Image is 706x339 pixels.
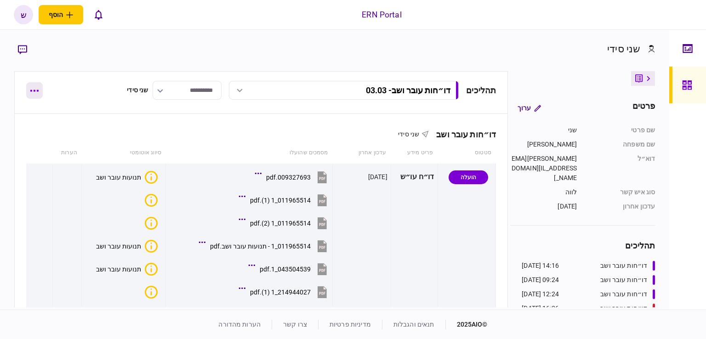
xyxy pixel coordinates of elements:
th: מסמכים שהועלו [166,142,333,164]
div: לווה [510,187,577,197]
div: סוג איש קשר [586,187,655,197]
div: דוא״ל [586,154,655,183]
div: 16:26 [DATE] [522,304,559,313]
div: שני סידי [127,85,148,95]
button: איכות לא מספקתתנועות עובר ושב [96,171,158,184]
div: שם משפחה [586,140,655,149]
a: מדיניות פרטיות [330,321,371,328]
div: תנועות עובר ושב [96,243,141,250]
div: דו״חות עובר ושב - 03.03 [366,85,450,95]
a: דו״חות עובר ושב09:24 [DATE] [522,275,655,285]
th: סיווג אוטומטי [82,142,166,164]
button: איכות לא מספקתתנועות עובר ושב [96,240,158,253]
th: עדכון אחרון [333,142,391,164]
div: 011965514_1 - תנועות עובר ושב.pdf [210,243,311,250]
a: דו״חות עובר ושב14:16 [DATE] [522,261,655,271]
div: [DATE] [510,202,577,211]
button: 011965514_1 (1).pdf [241,190,329,210]
div: תנועות עובר ושב [96,266,141,273]
button: איכות לא מספקת [141,194,158,207]
button: 011965514_1 - תנועות עובר ושב.pdf [201,236,329,256]
button: פתח תפריט להוספת לקוח [39,5,83,24]
div: דו״ח עו״ש [394,167,434,187]
div: ERN Portal [362,9,401,21]
div: דו״חות עובר ושב [600,261,647,271]
div: איכות לא מספקת [145,263,158,276]
div: איכות לא מספקת [145,286,158,299]
div: שם פרטי [586,125,655,135]
th: הערות [53,142,82,164]
div: דו״חות עובר ושב [600,275,647,285]
th: פריט מידע [391,142,438,164]
div: [PERSON_NAME][EMAIL_ADDRESS][DOMAIN_NAME] [510,154,577,183]
div: 14:16 [DATE] [522,261,559,271]
div: איכות לא מספקת [145,194,158,207]
div: 009327693.pdf [266,174,311,181]
div: 214944027_1 (1).pdf [250,288,311,296]
div: הועלה [449,170,488,184]
div: דו״חות עובר ושב [429,130,496,139]
button: ערוך [510,100,548,116]
a: דו״חות עובר ושב12:24 [DATE] [522,289,655,299]
div: תהליכים [510,239,655,252]
div: 011965514_1 (1).pdf [250,197,311,204]
div: 011965514_1 (2).pdf [250,220,311,227]
div: איכות לא מספקת [145,217,158,230]
th: סטטוס [438,142,496,164]
button: ש [14,5,33,24]
div: שני סידי [607,41,640,56]
div: דו״חות עובר ושב [600,304,647,313]
a: צרו קשר [283,321,307,328]
div: [DATE] [368,172,387,181]
button: פתח רשימת התראות [89,5,108,24]
div: תנועות עובר ושב [96,174,141,181]
div: 043504539_1.pdf [260,266,311,273]
button: איכות לא מספקת [141,217,158,230]
div: 09:24 [DATE] [522,275,559,285]
div: שני [510,125,577,135]
div: עדכון אחרון [586,202,655,211]
a: תנאים והגבלות [393,321,434,328]
button: 214944027_1 (1).pdf [241,282,329,302]
span: שני סידי [398,130,419,138]
div: איכות לא מספקת [145,171,158,184]
button: איכות לא מספקתתנועות עובר ושב [96,263,158,276]
button: 214944027_1 - תנועות עובר ושב.pdf [201,305,329,325]
button: 009327693.pdf [257,167,329,187]
a: דו״חות עובר ושב16:26 [DATE] [522,304,655,313]
button: 011965514_1 (2).pdf [241,213,329,233]
a: הערות מהדורה [218,321,261,328]
div: 12:24 [DATE] [522,289,559,299]
button: דו״חות עובר ושב- 03.03 [229,81,459,100]
div: © 2025 AIO [445,320,488,329]
div: דו״חות עובר ושב [600,289,647,299]
div: איכות לא מספקת [145,240,158,253]
div: תהליכים [466,84,496,96]
button: איכות לא מספקת [141,286,158,299]
button: 043504539_1.pdf [251,259,329,279]
div: פרטים [632,100,655,116]
div: [PERSON_NAME] [510,140,577,149]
